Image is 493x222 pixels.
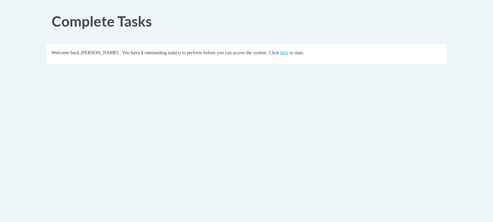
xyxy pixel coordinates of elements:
[81,50,118,55] span: [PERSON_NAME]
[52,13,152,30] span: Complete Tasks
[51,50,79,55] span: Welcome back
[141,50,143,55] span: 1
[120,50,140,55] span: . You have
[280,50,288,55] a: here
[145,50,279,55] span: outstanding task(s) to perform before you can access the system. Click
[290,50,304,55] span: to start.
